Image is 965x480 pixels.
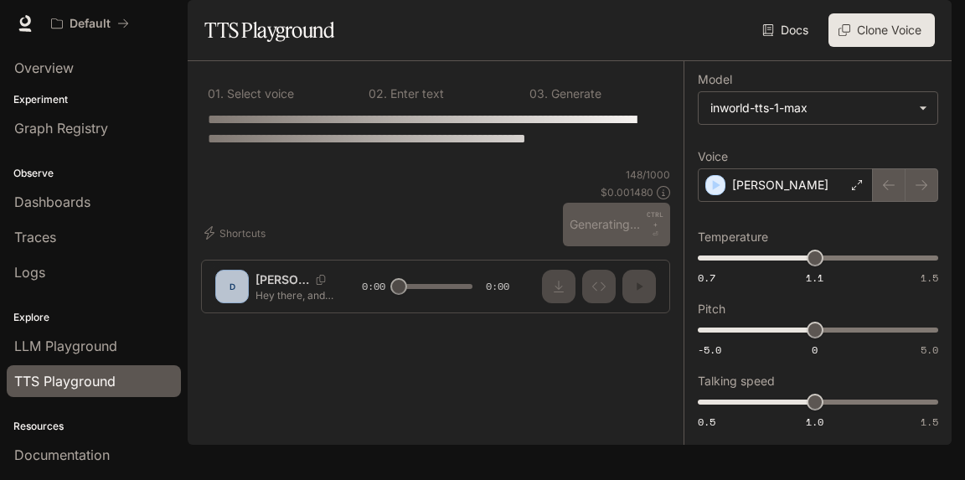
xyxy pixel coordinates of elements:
p: Generate [548,88,601,100]
button: Clone Voice [828,13,935,47]
span: 5.0 [921,343,938,357]
span: 0.7 [698,271,715,285]
p: 0 2 . [369,88,387,100]
button: Shortcuts [201,219,272,246]
p: Model [698,74,732,85]
p: 0 3 . [529,88,548,100]
p: Select voice [224,88,294,100]
span: -5.0 [698,343,721,357]
p: Temperature [698,231,768,243]
span: 0.5 [698,415,715,429]
p: 0 1 . [208,88,224,100]
p: Default [70,17,111,31]
a: Docs [759,13,815,47]
p: Talking speed [698,375,775,387]
span: 1.5 [921,415,938,429]
div: inworld-tts-1-max [710,100,911,116]
p: 148 / 1000 [626,168,670,182]
span: 1.5 [921,271,938,285]
p: [PERSON_NAME] [732,177,828,194]
button: All workspaces [44,7,137,40]
p: Pitch [698,303,725,315]
p: Voice [698,151,728,163]
span: 1.1 [806,271,823,285]
h1: TTS Playground [204,13,334,47]
div: inworld-tts-1-max [699,92,937,124]
span: 1.0 [806,415,823,429]
p: $ 0.001480 [601,185,653,199]
span: 0 [812,343,818,357]
p: Enter text [387,88,444,100]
